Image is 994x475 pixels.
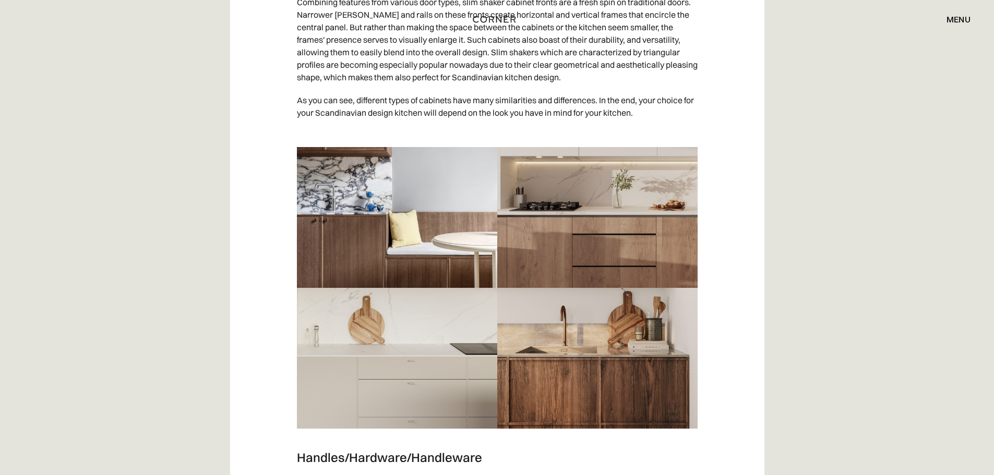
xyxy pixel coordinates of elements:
[947,15,971,23] div: menu
[936,10,971,28] div: menu
[297,89,698,137] p: As you can see, different types of cabinets have many similarities and differences. In the end, y...
[297,147,698,429] img: 4 type of wooden fronts: framed cabinet fronts, slim shaker fronts, slab doors and painted matte ...
[297,449,698,465] h3: Handles/Hardware/Handleware
[461,13,533,26] a: home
